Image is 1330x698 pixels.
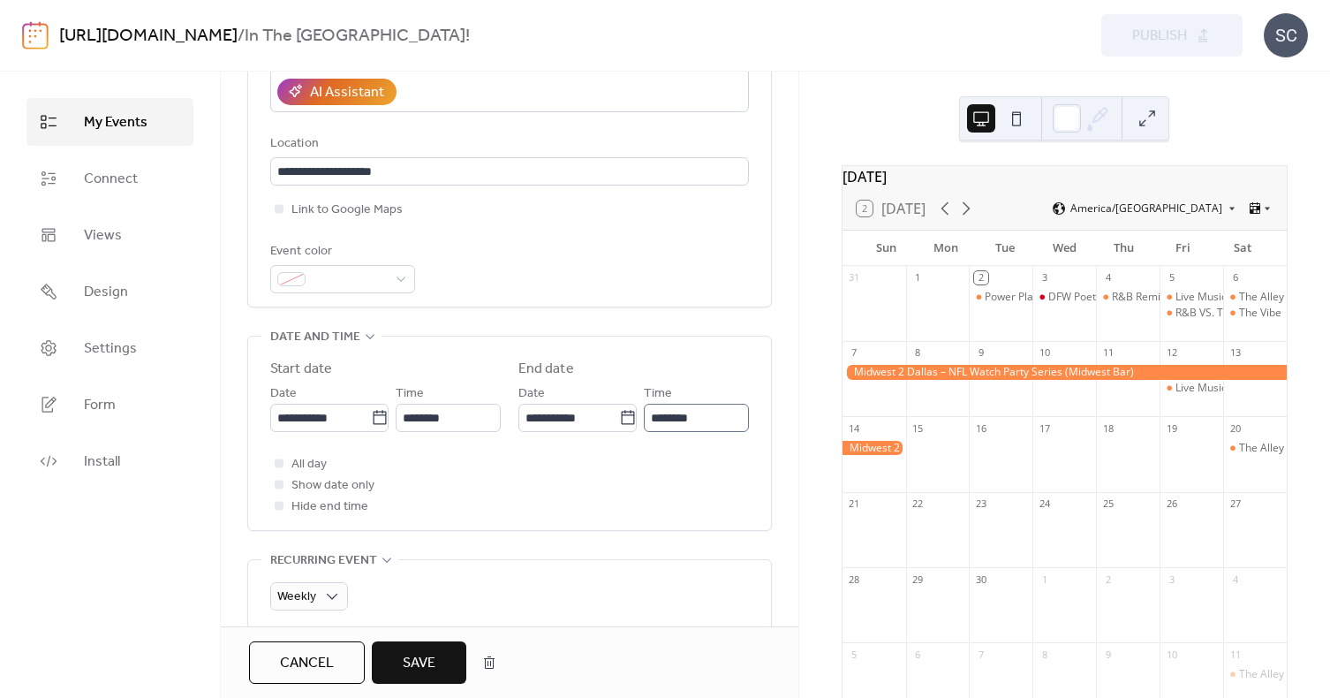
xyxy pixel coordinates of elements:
div: Midwest 2 Dallas – NFL Watch Party Series (Midwest Bar) [843,441,906,456]
span: My Events [84,112,147,133]
div: 14 [848,421,861,435]
div: R&B Remix Thursdays [1112,290,1220,305]
div: 9 [974,346,987,360]
div: 2 [974,271,987,285]
div: Power Play Tuesdays [985,290,1088,305]
div: 20 [1228,421,1242,435]
a: Install [26,437,193,485]
a: Settings [26,324,193,372]
div: 6 [1228,271,1242,285]
a: Connect [26,155,193,202]
div: [DATE] [843,166,1287,187]
div: End date [518,359,574,380]
div: 3 [1038,271,1051,285]
button: Save [372,641,466,684]
div: 6 [911,648,925,661]
div: R&B VS. THE TRAP [1160,306,1223,321]
div: 28 [848,573,861,586]
a: [URL][DOMAIN_NAME] [59,19,238,53]
button: Cancel [249,641,365,684]
div: 29 [911,573,925,586]
div: 1 [1038,573,1051,586]
div: 30 [974,573,987,586]
div: The Alley Music House Concert Series presents Marsha Ambrosius [1223,441,1287,456]
div: AI Assistant [310,82,384,103]
a: Design [26,268,193,315]
div: 8 [911,346,925,360]
div: Mon [916,231,975,266]
div: DFW Poetry Slam [1048,290,1133,305]
div: 9 [1101,648,1115,661]
div: 7 [974,648,987,661]
div: 10 [1165,648,1178,661]
div: 3 [1165,573,1178,586]
div: The Vibe [1239,306,1281,321]
span: Weekly [277,585,316,609]
div: The Alley Music House Concert Series presents Kevin Hawkins Live [1223,667,1287,682]
div: Sat [1213,231,1273,266]
span: All day [291,454,327,475]
div: 1 [911,271,925,285]
div: 23 [974,497,987,511]
div: 10 [1038,346,1051,360]
div: Location [270,133,745,155]
div: 5 [848,648,861,661]
div: Thu [1094,231,1153,266]
div: 26 [1165,497,1178,511]
div: 21 [848,497,861,511]
span: Save [403,653,435,674]
div: Live Music Performance by Don Diego & The Razz Band [1160,381,1223,396]
div: R&B VS. THE TRAP [1175,306,1266,321]
a: Form [26,381,193,429]
div: The Alley Music House Concert Series presents Cupid Live [1223,290,1287,305]
div: 13 [1228,346,1242,360]
span: Install [84,451,120,473]
div: Midwest 2 Dallas – NFL Watch Party Series (Midwest Bar) [843,365,1287,380]
div: DFW Poetry Slam [1032,290,1096,305]
div: 7 [848,346,861,360]
span: Time [644,383,672,405]
span: Time [396,383,424,405]
span: Hide end time [291,497,368,518]
div: Live Music Performance by TMarsh [1160,290,1223,305]
b: / [238,19,245,53]
span: Connect [84,169,138,190]
div: Fri [1153,231,1213,266]
div: 4 [1101,271,1115,285]
div: SC [1264,13,1308,57]
div: Sun [857,231,916,266]
div: 17 [1038,421,1051,435]
div: 31 [848,271,861,285]
div: Tue [975,231,1034,266]
div: 15 [911,421,925,435]
span: Design [84,282,128,303]
a: My Events [26,98,193,146]
div: Event color [270,241,412,262]
img: logo [22,21,49,49]
span: Date [518,383,545,405]
span: America/[GEOGRAPHIC_DATA] [1070,203,1222,214]
div: The Vibe [1223,306,1287,321]
div: 2 [1101,573,1115,586]
span: Link to Google Maps [291,200,403,221]
b: In The [GEOGRAPHIC_DATA]! [245,19,470,53]
span: Recurring event [270,550,377,572]
div: 24 [1038,497,1051,511]
span: Views [84,225,122,247]
div: 4 [1228,573,1242,586]
div: 11 [1101,346,1115,360]
span: Settings [84,338,137,360]
div: 19 [1165,421,1178,435]
div: 5 [1165,271,1178,285]
div: 11 [1228,648,1242,661]
div: Power Play Tuesdays [969,290,1032,305]
span: Date and time [270,327,360,348]
div: R&B Remix Thursdays [1096,290,1160,305]
div: 18 [1101,421,1115,435]
button: AI Assistant [277,79,397,105]
div: 16 [974,421,987,435]
div: 27 [1228,497,1242,511]
span: Cancel [280,653,334,674]
span: Show date only [291,475,374,497]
